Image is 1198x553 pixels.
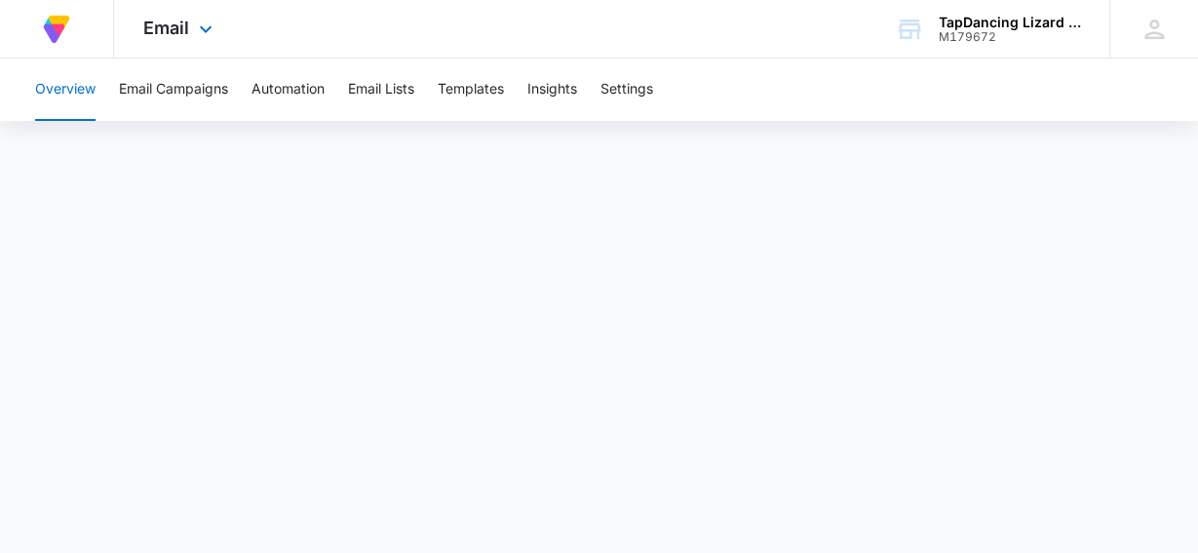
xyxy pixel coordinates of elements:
button: Overview [35,59,96,121]
button: Settings [600,59,653,121]
button: Templates [438,59,504,121]
button: Email Campaigns [119,59,228,121]
div: account id [939,30,1081,44]
div: account name [939,15,1081,30]
button: Insights [527,59,577,121]
button: Email Lists [348,59,414,121]
button: Automation [251,59,325,121]
span: Email [143,18,189,38]
img: Volusion [39,12,74,47]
